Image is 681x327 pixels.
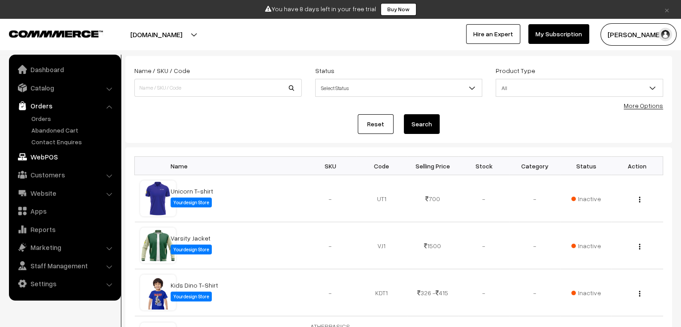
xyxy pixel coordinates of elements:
th: Code [356,157,407,175]
a: My Subscription [528,24,589,44]
td: - [305,222,356,269]
button: [PERSON_NAME] [600,23,677,46]
a: Staff Management [11,258,118,274]
th: SKU [305,157,356,175]
a: Varsity Jacket [171,234,210,242]
td: - [458,175,509,222]
th: Selling Price [407,157,458,175]
a: Buy Now [381,3,416,16]
span: Select Status [315,79,483,97]
td: - [510,175,561,222]
span: All [496,80,663,96]
a: COMMMERCE [9,28,87,39]
th: Stock [458,157,509,175]
a: Website [11,185,118,201]
a: WebPOS [11,149,118,165]
a: Unicorn T-shirt [171,187,213,195]
img: Menu [639,291,640,297]
td: KDT1 [356,269,407,316]
th: Status [561,157,612,175]
td: - [458,269,509,316]
a: Marketing [11,239,118,255]
th: Name [171,157,305,175]
td: 700 [407,175,458,222]
a: Reset [358,114,394,134]
a: Hire an Expert [466,24,520,44]
span: Inactive [571,241,601,250]
a: Abandoned Cart [29,125,118,135]
img: Menu [639,244,640,250]
th: Action [612,157,663,175]
a: Customers [11,167,118,183]
input: Name / SKU / Code [134,79,302,97]
td: UT1 [356,175,407,222]
button: [DOMAIN_NAME] [99,23,214,46]
a: Orders [11,98,118,114]
a: Apps [11,203,118,219]
img: COMMMERCE [9,30,103,37]
label: Status [315,66,334,75]
th: Category [510,157,561,175]
button: Search [404,114,440,134]
a: Orders [29,114,118,123]
label: Yourdesign Store [171,245,212,255]
td: - [510,269,561,316]
label: Yourdesign Store [171,198,212,208]
a: Catalog [11,80,118,96]
td: - [458,222,509,269]
a: Contact Enquires [29,137,118,146]
td: - [305,269,356,316]
label: Yourdesign Store [171,292,212,302]
a: More Options [624,102,663,109]
a: × [661,4,673,15]
td: 326 - 415 [407,269,458,316]
span: Inactive [571,288,601,297]
a: Settings [11,275,118,292]
img: Menu [639,197,640,202]
td: - [305,175,356,222]
td: VJ1 [356,222,407,269]
td: - [510,222,561,269]
span: Select Status [316,80,482,96]
div: You have 8 days left in your free trial [3,3,678,16]
label: Product Type [496,66,535,75]
img: user [659,28,672,41]
a: Reports [11,221,118,237]
span: Inactive [571,194,601,203]
label: Name / SKU / Code [134,66,190,75]
td: 1500 [407,222,458,269]
span: All [496,79,663,97]
a: Dashboard [11,61,118,77]
a: Kids Dino T-Shirt [171,281,218,289]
